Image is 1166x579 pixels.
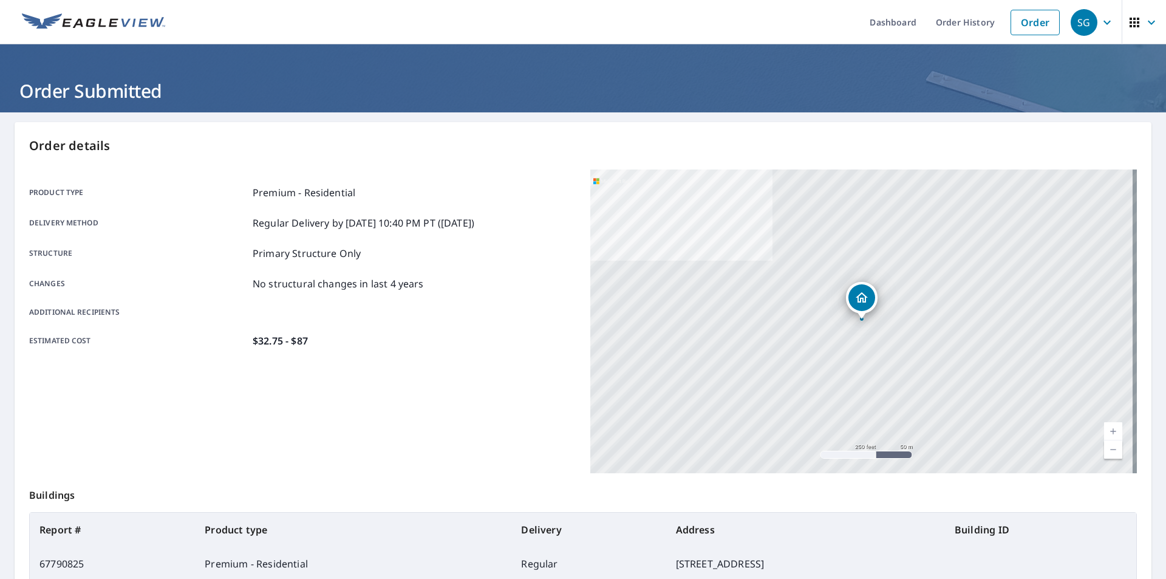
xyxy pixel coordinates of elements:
[253,334,308,348] p: $32.75 - $87
[253,246,361,261] p: Primary Structure Only
[29,216,248,230] p: Delivery method
[253,185,355,200] p: Premium - Residential
[945,513,1136,547] th: Building ID
[29,185,248,200] p: Product type
[253,216,474,230] p: Regular Delivery by [DATE] 10:40 PM PT ([DATE])
[29,473,1137,512] p: Buildings
[15,78,1151,103] h1: Order Submitted
[29,246,248,261] p: Structure
[30,513,195,547] th: Report #
[29,307,248,318] p: Additional recipients
[253,276,424,291] p: No structural changes in last 4 years
[29,334,248,348] p: Estimated cost
[1104,440,1122,459] a: Current Level 17, Zoom Out
[1071,9,1097,36] div: SG
[29,137,1137,155] p: Order details
[1104,422,1122,440] a: Current Level 17, Zoom In
[22,13,165,32] img: EV Logo
[29,276,248,291] p: Changes
[666,513,945,547] th: Address
[1011,10,1060,35] a: Order
[846,282,878,320] div: Dropped pin, building 1, Residential property, 213581 County Road O Mosinee, WI 54455
[511,513,666,547] th: Delivery
[195,513,511,547] th: Product type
